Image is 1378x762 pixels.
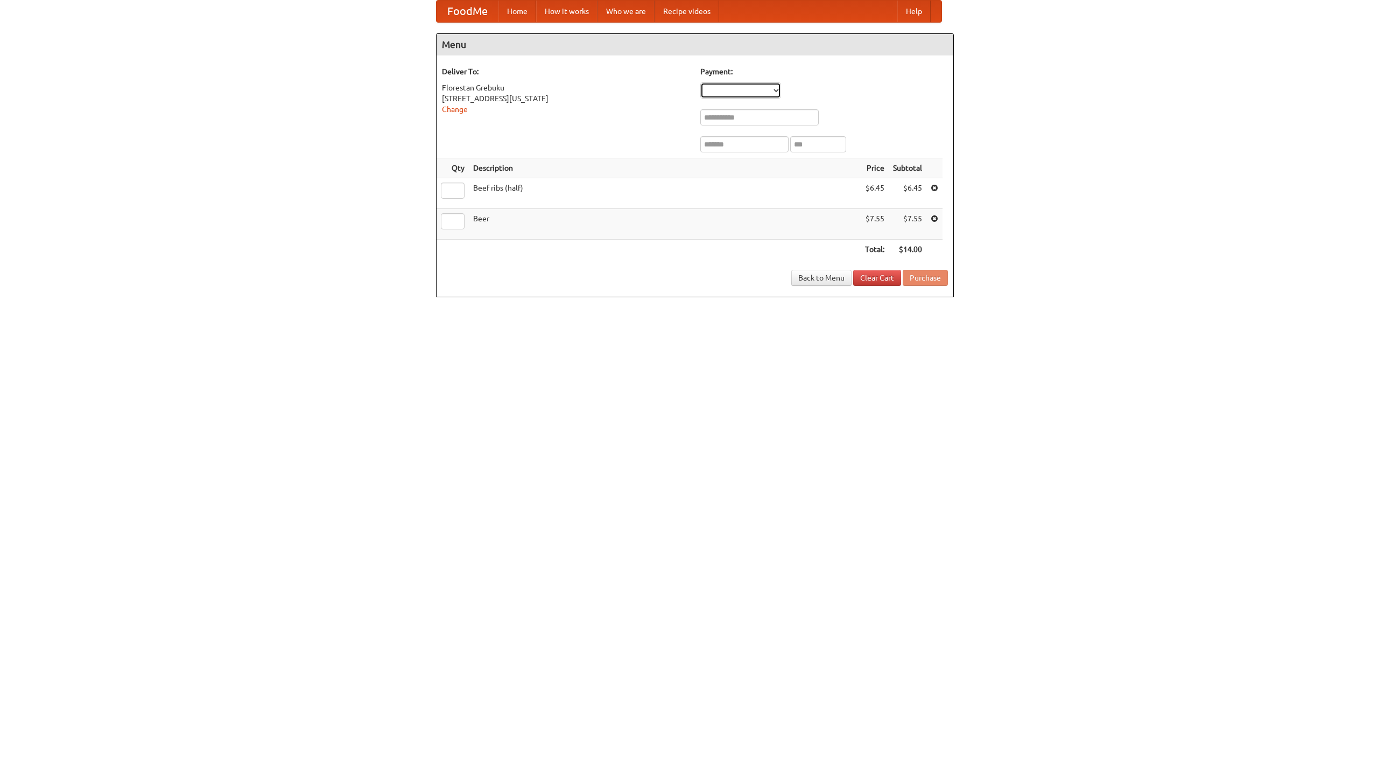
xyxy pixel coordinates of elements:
[897,1,931,22] a: Help
[597,1,655,22] a: Who we are
[442,105,468,114] a: Change
[889,178,926,209] td: $6.45
[791,270,852,286] a: Back to Menu
[469,178,861,209] td: Beef ribs (half)
[442,93,690,104] div: [STREET_ADDRESS][US_STATE]
[861,158,889,178] th: Price
[700,66,948,77] h5: Payment:
[437,158,469,178] th: Qty
[442,66,690,77] h5: Deliver To:
[861,178,889,209] td: $6.45
[853,270,901,286] a: Clear Cart
[469,158,861,178] th: Description
[889,158,926,178] th: Subtotal
[437,1,498,22] a: FoodMe
[903,270,948,286] button: Purchase
[655,1,719,22] a: Recipe videos
[469,209,861,240] td: Beer
[861,209,889,240] td: $7.55
[437,34,953,55] h4: Menu
[442,82,690,93] div: Florestan Grebuku
[536,1,597,22] a: How it works
[498,1,536,22] a: Home
[861,240,889,260] th: Total:
[889,209,926,240] td: $7.55
[889,240,926,260] th: $14.00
